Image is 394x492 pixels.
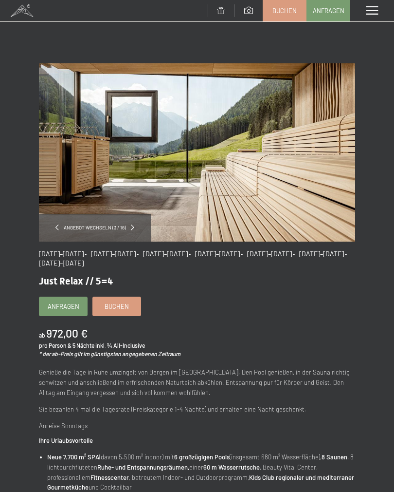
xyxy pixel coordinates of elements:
span: [DATE]–[DATE] [39,249,84,258]
strong: 6 großzügigen Pools [174,453,230,461]
p: Sie bezahlen 4 mal die Tagesrate (Preiskategorie 1-4 Nächte) und erhalten eine Nacht geschenkt. [39,404,355,415]
strong: Ihre Urlaubsvorteile [39,436,93,444]
a: Anfragen [307,0,350,21]
p: Anreise Sonntags [39,421,355,431]
b: 972,00 € [46,326,88,340]
span: Just Relax // 5=4 [39,275,113,287]
span: 5 Nächte [72,342,94,349]
p: Genieße die Tage in Ruhe umzingelt von Bergen im [GEOGRAPHIC_DATA]. Den Pool genießen, in der Sau... [39,367,355,397]
a: Buchen [263,0,306,21]
span: Anfragen [48,302,79,311]
strong: Neue 7.700 m² SPA [47,453,99,461]
img: Just Relax // 5=4 [39,63,355,242]
strong: 60 m Wasserrutsche [203,463,260,471]
span: • [DATE]–[DATE] [293,249,344,258]
a: Buchen [93,297,141,316]
span: Buchen [105,302,129,311]
span: Angebot wechseln (3 / 16) [59,224,131,231]
span: pro Person & [39,342,72,349]
a: Anfragen [39,297,87,316]
span: Buchen [272,6,297,15]
strong: 8 Saunen [322,453,347,461]
span: • [DATE]–[DATE] [189,249,240,258]
strong: Kids Club [249,473,274,481]
strong: Ruhe- und Entspannungsräumen, [97,463,189,471]
span: • [DATE]–[DATE] [137,249,188,258]
span: • [DATE]–[DATE] [85,249,136,258]
span: Anfragen [313,6,344,15]
strong: Fitnesscenter [90,473,129,481]
em: * der ab-Preis gilt im günstigsten angegebenen Zeitraum [39,350,180,357]
span: ab [39,332,45,339]
span: • [DATE]–[DATE] [241,249,292,258]
span: inkl. ¾ All-Inclusive [95,342,145,349]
